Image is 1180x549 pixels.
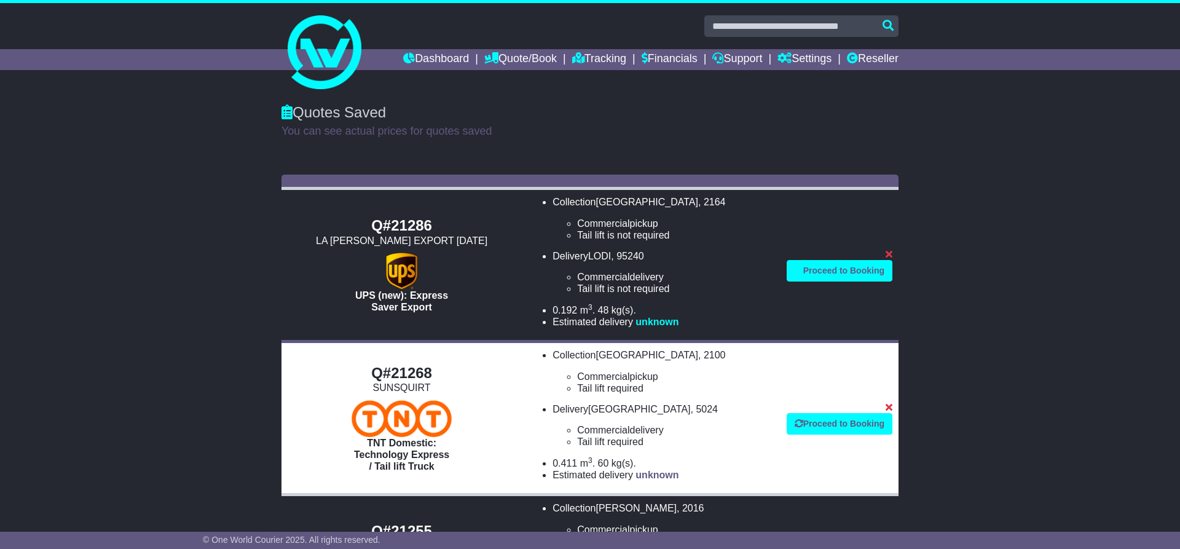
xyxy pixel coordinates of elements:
[403,49,469,70] a: Dashboard
[553,196,774,241] li: Collection
[553,316,774,328] li: Estimated delivery
[598,305,609,315] span: 48
[288,523,516,540] div: Q#21255
[611,251,643,261] span: , 95240
[553,250,774,295] li: Delivery
[787,413,892,435] a: Proceed to Booking
[677,503,704,513] span: , 2016
[598,458,609,468] span: 60
[691,404,718,414] span: , 5024
[596,503,677,513] span: [PERSON_NAME]
[698,350,725,360] span: , 2100
[777,49,832,70] a: Settings
[577,424,774,436] li: delivery
[588,303,592,312] sup: 3
[281,104,899,122] div: Quotes Saved
[588,404,691,414] span: [GEOGRAPHIC_DATA]
[847,49,899,70] a: Reseller
[484,49,557,70] a: Quote/Book
[572,49,626,70] a: Tracking
[577,425,629,435] span: Commercial
[288,217,516,235] div: Q#21286
[352,400,452,437] img: TNT Domestic: Technology Express / Tail lift Truck
[612,305,636,315] span: kg(s).
[787,260,892,282] a: Proceed to Booking
[635,317,678,327] span: unknown
[281,125,899,138] p: You can see actual prices for quotes saved
[642,49,698,70] a: Financials
[553,469,774,481] li: Estimated delivery
[580,458,595,468] span: m .
[612,458,636,468] span: kg(s).
[203,535,380,545] span: © One World Courier 2025. All rights reserved.
[553,502,774,547] li: Collection
[588,251,611,261] span: LODI
[577,229,774,241] li: Tail lift is not required
[588,456,592,465] sup: 3
[288,235,516,247] div: LA [PERSON_NAME] EXPORT [DATE]
[577,382,774,394] li: Tail lift required
[577,371,629,382] span: Commercial
[553,305,577,315] span: 0.192
[635,470,678,480] span: unknown
[577,283,774,294] li: Tail lift is not required
[553,403,774,448] li: Delivery
[354,438,449,472] span: TNT Domestic: Technology Express / Tail lift Truck
[386,253,417,290] img: UPS (new): Express Saver Export
[577,271,774,283] li: delivery
[288,365,516,382] div: Q#21268
[288,382,516,393] div: SUNSQUIRT
[577,371,774,382] li: pickup
[698,197,725,207] span: , 2164
[577,524,629,535] span: Commercial
[596,197,698,207] span: [GEOGRAPHIC_DATA]
[712,49,762,70] a: Support
[577,524,774,535] li: pickup
[553,349,774,394] li: Collection
[596,350,698,360] span: [GEOGRAPHIC_DATA]
[577,436,774,448] li: Tail lift required
[580,305,595,315] span: m .
[577,218,629,229] span: Commercial
[553,458,577,468] span: 0.411
[577,218,774,229] li: pickup
[577,272,629,282] span: Commercial
[355,290,448,312] span: UPS (new): Express Saver Export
